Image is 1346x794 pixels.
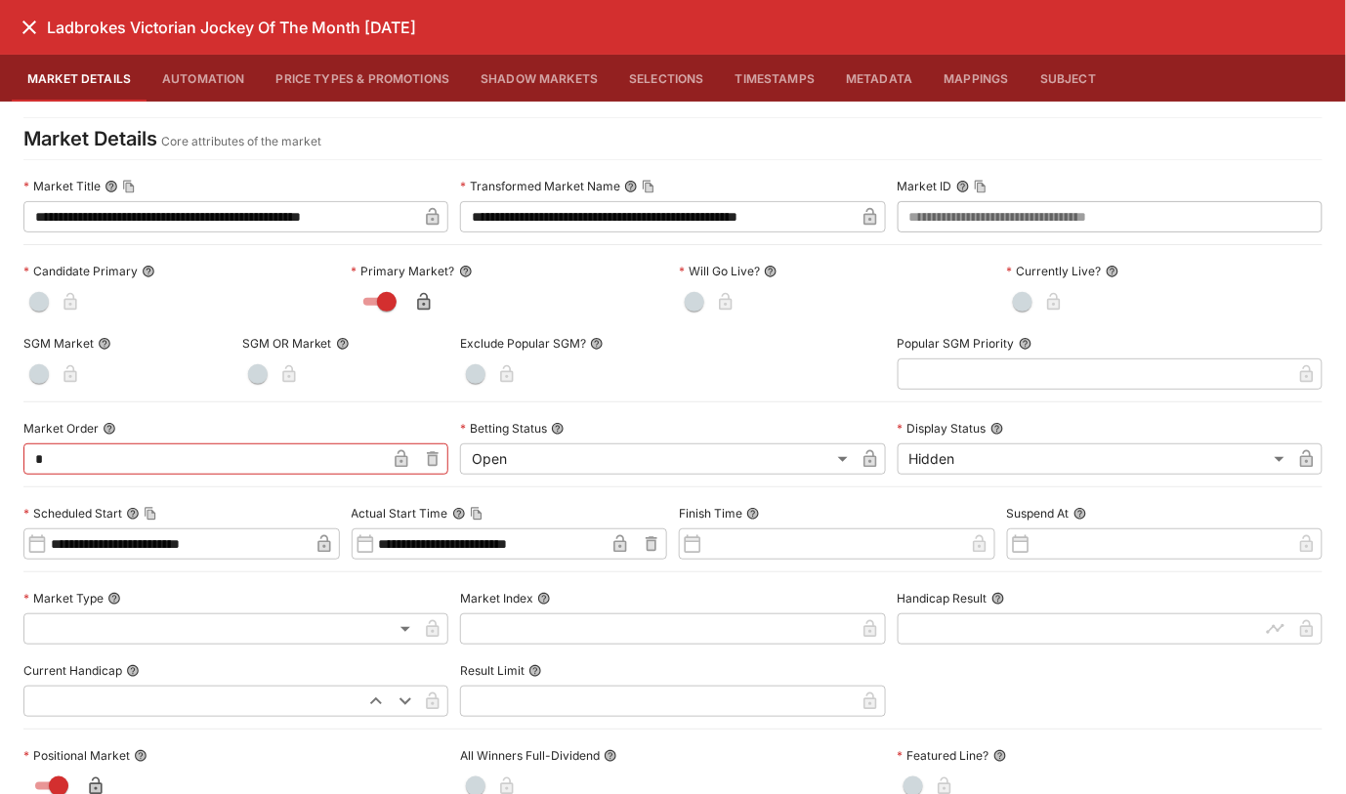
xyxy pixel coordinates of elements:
button: Copy To Clipboard [642,180,655,193]
div: Hidden [898,443,1291,475]
p: Popular SGM Priority [898,335,1015,352]
button: Subject [1025,55,1113,102]
button: Copy To Clipboard [974,180,988,193]
p: Scheduled Start [23,505,122,522]
button: Actual Start TimeCopy To Clipboard [452,507,466,521]
button: Handicap Result [991,592,1005,606]
button: Copy To Clipboard [144,507,157,521]
button: Automation [147,55,261,102]
button: Current Handicap [126,664,140,678]
button: Timestamps [720,55,831,102]
button: All Winners Full-Dividend [604,749,617,763]
button: Selections [613,55,720,102]
p: Transformed Market Name [460,178,620,194]
button: Candidate Primary [142,265,155,278]
button: SGM Market [98,337,111,351]
p: Market Index [460,590,533,606]
p: Positional Market [23,747,130,764]
button: Exclude Popular SGM? [590,337,604,351]
div: Open [460,443,854,475]
button: Featured Line? [993,749,1007,763]
p: Display Status [898,420,987,437]
p: Candidate Primary [23,263,138,279]
p: Market Order [23,420,99,437]
p: Market ID [898,178,952,194]
p: Suspend At [1007,505,1070,522]
button: Mappings [929,55,1025,102]
button: Positional Market [134,749,147,763]
button: Shadow Markets [465,55,613,102]
button: Metadata [830,55,928,102]
button: Currently Live? [1106,265,1119,278]
p: Currently Live? [1007,263,1102,279]
p: SGM OR Market [242,335,332,352]
button: Market Order [103,422,116,436]
button: close [12,10,47,45]
button: Popular SGM Priority [1019,337,1032,351]
p: Finish Time [679,505,742,522]
button: Will Go Live? [764,265,778,278]
p: Featured Line? [898,747,989,764]
button: Copy To Clipboard [122,180,136,193]
p: Result Limit [460,662,525,679]
p: Market Title [23,178,101,194]
button: Copy To Clipboard [470,507,484,521]
button: Market Type [107,592,121,606]
button: Transformed Market NameCopy To Clipboard [624,180,638,193]
p: Will Go Live? [679,263,760,279]
button: Market TitleCopy To Clipboard [105,180,118,193]
h6: Ladbrokes Victorian Jockey Of The Month [DATE] [47,18,416,38]
button: Primary Market? [459,265,473,278]
button: Finish Time [746,507,760,521]
button: Market Details [12,55,147,102]
p: Primary Market? [352,263,455,279]
button: Market IDCopy To Clipboard [956,180,970,193]
p: Handicap Result [898,590,988,606]
p: SGM Market [23,335,94,352]
h4: Market Details [23,126,157,151]
button: SGM OR Market [336,337,350,351]
button: Scheduled StartCopy To Clipboard [126,507,140,521]
button: Betting Status [551,422,565,436]
button: Result Limit [528,664,542,678]
p: Core attributes of the market [161,132,321,151]
p: Betting Status [460,420,547,437]
button: Price Types & Promotions [261,55,466,102]
p: Market Type [23,590,104,606]
p: Actual Start Time [352,505,448,522]
p: Current Handicap [23,662,122,679]
button: Market Index [537,592,551,606]
button: Display Status [990,422,1004,436]
p: Exclude Popular SGM? [460,335,586,352]
p: All Winners Full-Dividend [460,747,600,764]
button: Suspend At [1073,507,1087,521]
